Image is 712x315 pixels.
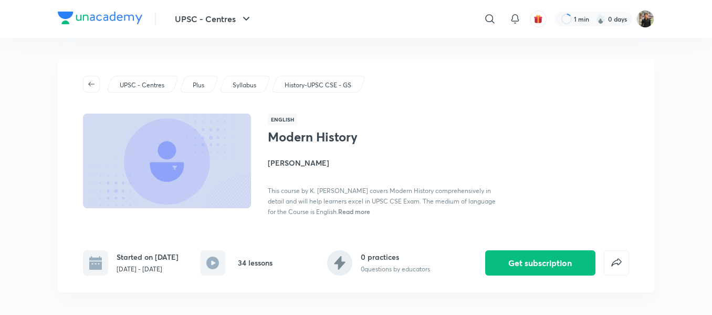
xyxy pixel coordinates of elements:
[58,12,142,24] img: Company Logo
[58,12,142,27] a: Company Logo
[117,265,179,274] p: [DATE] - [DATE]
[238,257,273,268] h6: 34 lessons
[485,250,595,276] button: Get subscription
[604,250,629,276] button: false
[636,10,654,28] img: Yudhishthir
[120,80,164,90] p: UPSC - Centres
[268,187,496,216] span: This course by K. [PERSON_NAME] covers Modern History comprehensively in detail and will help lea...
[169,8,259,29] button: UPSC - Centres
[268,157,503,168] h4: [PERSON_NAME]
[233,80,256,90] p: Syllabus
[595,14,606,24] img: streak
[117,251,179,262] h6: Started on [DATE]
[268,129,439,145] h1: Modern History
[231,80,258,90] a: Syllabus
[193,80,204,90] p: Plus
[285,80,351,90] p: History-UPSC CSE - GS
[268,114,297,125] span: English
[118,80,166,90] a: UPSC - Centres
[338,207,370,216] span: Read more
[530,11,547,27] button: avatar
[283,80,353,90] a: History-UPSC CSE - GS
[361,265,430,274] p: 0 questions by educators
[81,113,253,209] img: Thumbnail
[191,80,206,90] a: Plus
[361,251,430,262] h6: 0 practices
[533,14,543,24] img: avatar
